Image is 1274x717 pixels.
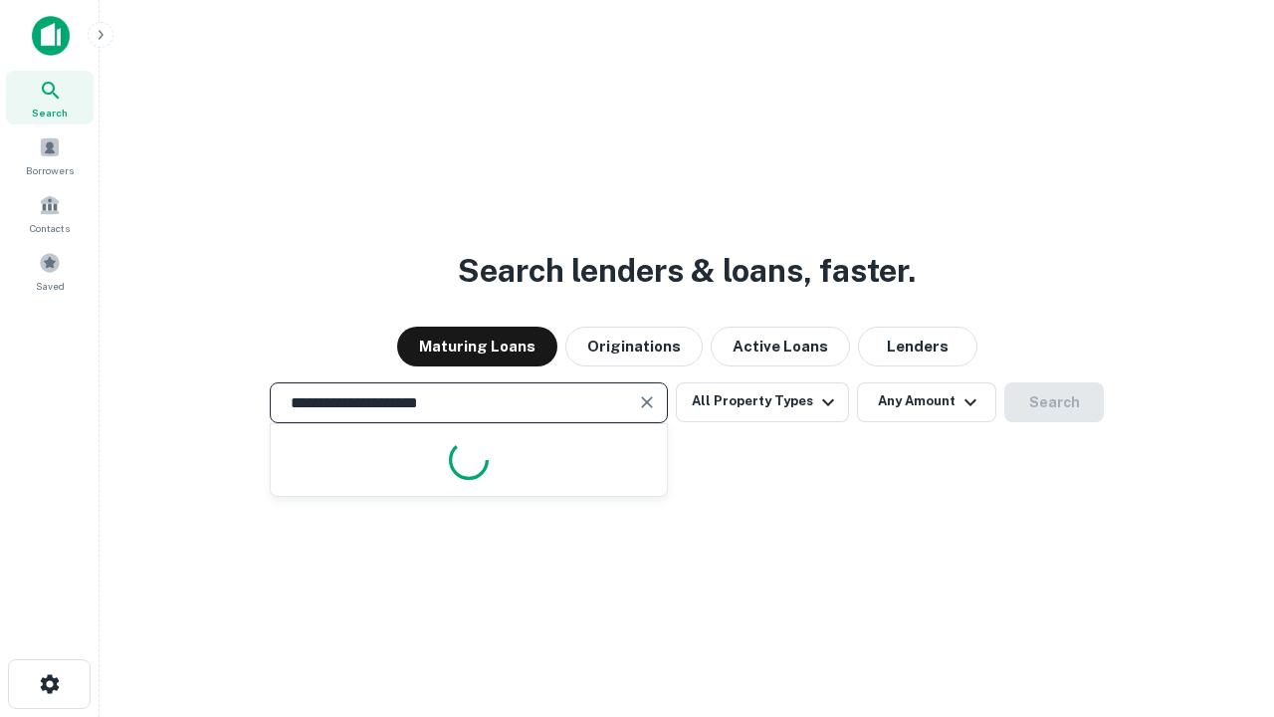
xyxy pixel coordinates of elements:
[857,382,996,422] button: Any Amount
[458,247,916,295] h3: Search lenders & loans, faster.
[6,71,94,124] a: Search
[565,327,703,366] button: Originations
[633,388,661,416] button: Clear
[26,162,74,178] span: Borrowers
[6,186,94,240] a: Contacts
[1174,558,1274,653] iframe: Chat Widget
[6,244,94,298] a: Saved
[36,278,65,294] span: Saved
[858,327,977,366] button: Lenders
[397,327,557,366] button: Maturing Loans
[32,105,68,120] span: Search
[6,128,94,182] a: Borrowers
[32,16,70,56] img: capitalize-icon.png
[711,327,850,366] button: Active Loans
[676,382,849,422] button: All Property Types
[30,220,70,236] span: Contacts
